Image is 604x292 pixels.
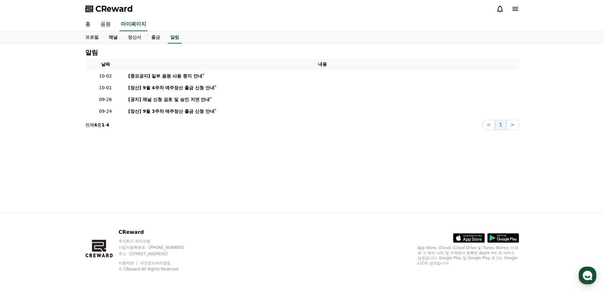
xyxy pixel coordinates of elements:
[140,261,171,265] a: 개인정보처리방침
[53,211,71,216] span: Messages
[85,49,98,56] h4: 알림
[95,4,133,14] span: CReward
[483,120,495,130] button: <
[146,31,165,44] a: 출금
[2,201,42,217] a: Home
[128,85,516,91] a: [정산] 9월 4주차 매주정산 출금 신청 안내
[119,267,196,272] p: © CReward All Rights Reserved.
[119,245,196,250] p: 사업자등록번호 : [PHONE_NUMBER]
[80,31,104,44] a: 프로필
[128,96,210,103] div: [공지] 채널 신청 검토 및 승인 지연 안내
[119,239,196,244] p: 주식회사 와이피랩
[82,201,122,217] a: Settings
[126,58,519,70] th: 내용
[128,108,516,115] a: [정산] 9월 3주차 매주정산 출금 신청 안내
[119,261,139,265] a: 이용약관
[128,108,215,115] div: [정산] 9월 3주차 매주정산 출금 신청 안내
[101,122,105,127] strong: 1
[88,96,123,103] p: 09-26
[16,211,27,216] span: Home
[128,85,215,91] div: [정산] 9월 4주차 매주정산 출금 신청 안내
[80,18,95,31] a: 홈
[506,120,519,130] button: >
[128,96,516,103] a: [공지] 채널 신청 검토 및 승인 지연 안내
[88,108,123,115] p: 09-24
[495,120,506,130] button: 1
[94,211,109,216] span: Settings
[123,31,146,44] a: 정산서
[119,228,196,236] p: CReward
[88,85,123,91] p: 10-01
[95,18,116,31] a: 음원
[42,201,82,217] a: Messages
[85,4,133,14] a: CReward
[85,58,126,70] th: 날짜
[106,122,109,127] strong: 4
[168,31,182,44] a: 알림
[128,73,516,79] a: [중요공지] 일부 음원 사용 중지 안내
[418,245,519,266] p: App Store, iCloud, iCloud Drive 및 iTunes Store는 미국과 그 밖의 나라 및 지역에서 등록된 Apple Inc.의 서비스 상표입니다. Goo...
[120,18,147,31] a: 마이페이지
[88,73,123,79] p: 10-02
[104,31,123,44] a: 채널
[94,122,97,127] strong: 4
[85,122,109,128] p: 전체 중 -
[119,251,196,256] p: 주소 : [STREET_ADDRESS]
[128,73,202,79] div: [중요공지] 일부 음원 사용 중지 안내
